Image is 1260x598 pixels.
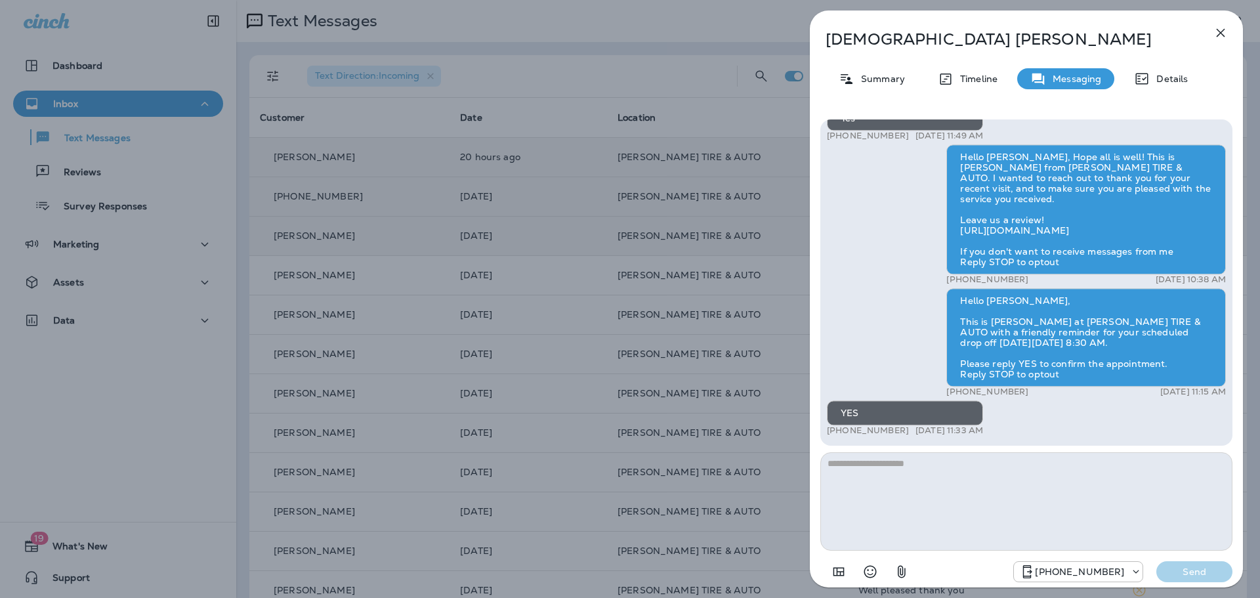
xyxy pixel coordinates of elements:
div: Hello [PERSON_NAME], Hope all is well! This is [PERSON_NAME] from [PERSON_NAME] TIRE & AUTO. I wa... [946,144,1226,274]
p: Timeline [954,74,997,84]
div: +1 (706) 862-8243 [1014,564,1143,580]
p: [DEMOGRAPHIC_DATA] [PERSON_NAME] [826,30,1184,49]
p: Messaging [1046,74,1101,84]
p: [DATE] 10:38 AM [1156,274,1226,285]
p: [DATE] 11:49 AM [915,131,983,141]
p: [PHONE_NUMBER] [827,131,909,141]
p: [PHONE_NUMBER] [827,425,909,436]
p: Details [1150,74,1188,84]
button: Add in a premade template [826,559,852,585]
p: [PHONE_NUMBER] [946,274,1028,285]
p: [PHONE_NUMBER] [1035,566,1124,577]
p: [PHONE_NUMBER] [946,387,1028,397]
p: [DATE] 11:33 AM [915,425,983,436]
p: [DATE] 11:15 AM [1160,387,1226,397]
div: Hello [PERSON_NAME], This is [PERSON_NAME] at [PERSON_NAME] TIRE & AUTO with a friendly reminder ... [946,288,1226,387]
div: YES [827,400,983,425]
p: Summary [854,74,905,84]
button: Select an emoji [857,559,883,585]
